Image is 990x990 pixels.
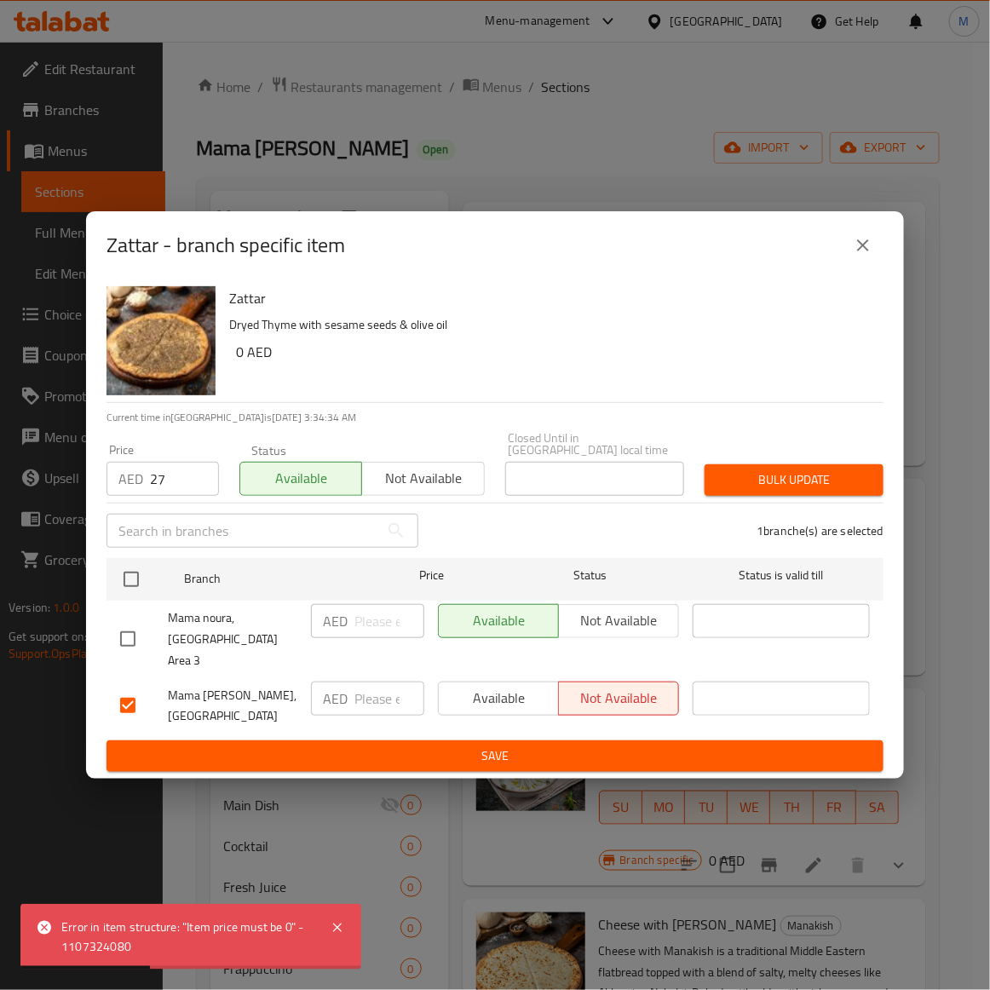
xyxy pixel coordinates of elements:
p: Current time in [GEOGRAPHIC_DATA] is [DATE] 3:34:34 AM [106,410,884,425]
input: Please enter price [150,462,219,496]
span: Branch [184,568,361,590]
input: Please enter price [354,682,424,716]
button: Bulk update [705,464,884,496]
p: AED [118,469,143,489]
h6: Zattar [229,286,870,310]
button: Available [438,682,559,716]
p: Dryed Thyme with sesame seeds & olive oil [229,314,870,336]
button: Available [239,462,362,496]
div: Error in item structure: "Item price must be 0" - 1107324080 [61,918,314,956]
button: Save [106,740,884,772]
h6: 0 AED [236,340,870,364]
p: AED [323,688,348,709]
span: Save [120,745,870,767]
h2: Zattar - branch specific item [106,232,345,259]
p: 1 branche(s) are selected [757,522,884,539]
p: AED [323,611,348,631]
span: Price [375,565,488,586]
span: Available [247,466,355,491]
span: Mama noura, [GEOGRAPHIC_DATA] Area 3 [168,607,297,671]
span: Mama [PERSON_NAME], [GEOGRAPHIC_DATA] [168,685,297,728]
input: Search in branches [106,514,379,548]
span: Not available [369,466,477,491]
span: Not available [566,686,672,711]
input: Please enter price [354,604,424,638]
span: Bulk update [718,469,870,491]
img: Zattar [106,286,216,395]
button: Not available [558,682,679,716]
button: close [843,225,884,266]
span: Status is valid till [693,565,870,586]
button: Not available [361,462,484,496]
span: Status [502,565,679,586]
span: Available [446,686,552,711]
